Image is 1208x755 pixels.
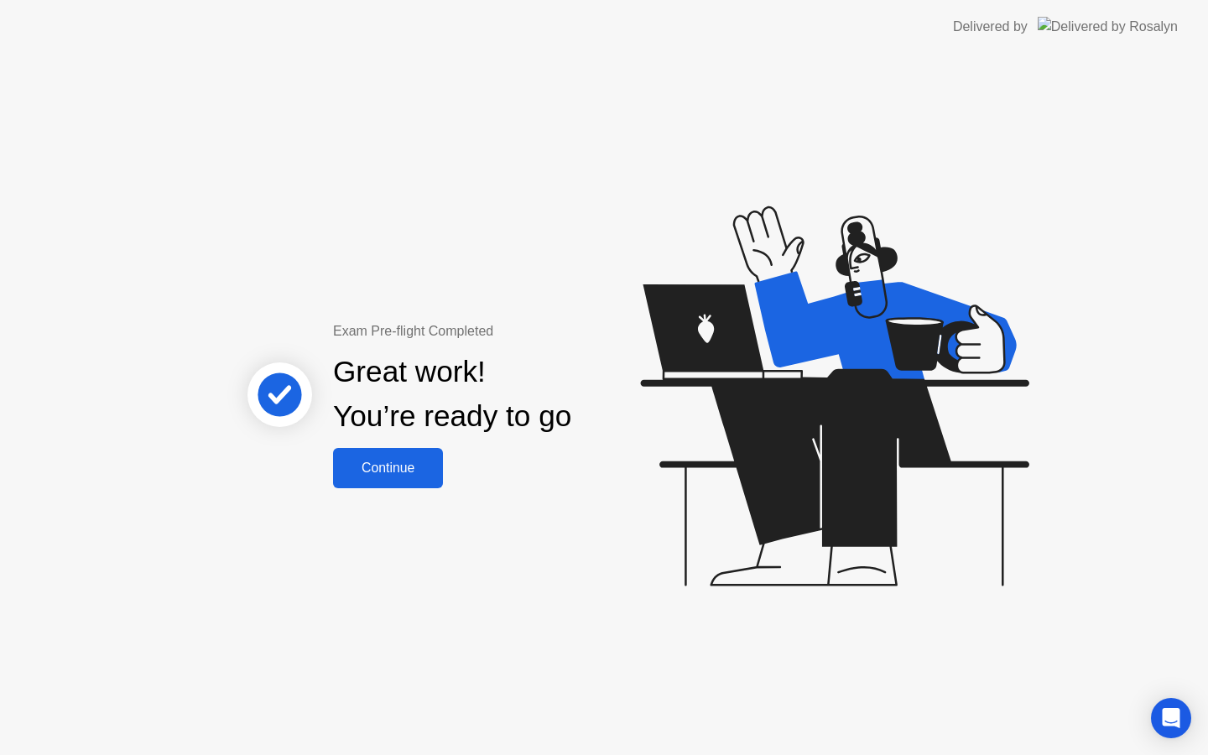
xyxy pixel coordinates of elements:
div: Exam Pre-flight Completed [333,321,679,341]
div: Continue [338,461,438,476]
img: Delivered by Rosalyn [1038,17,1178,36]
div: Delivered by [953,17,1028,37]
button: Continue [333,448,443,488]
div: Great work! You’re ready to go [333,350,571,439]
div: Open Intercom Messenger [1151,698,1191,738]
